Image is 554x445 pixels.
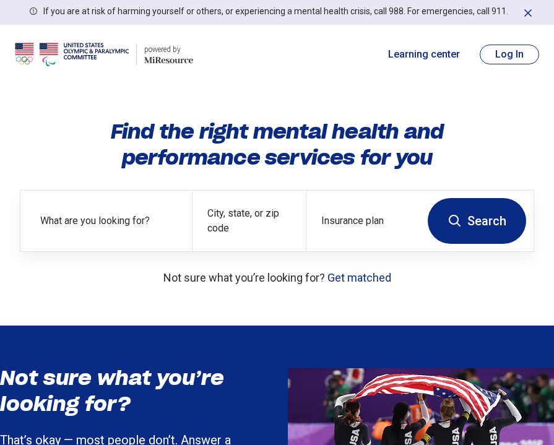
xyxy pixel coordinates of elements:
button: Dismiss [522,5,534,20]
img: USOPC [15,40,129,69]
a: USOPCpowered by [15,40,193,69]
p: Not sure what you’re looking for? [20,269,534,286]
a: Learning center [388,47,460,62]
div: powered by [144,44,193,55]
label: What are you looking for? [40,214,177,228]
a: Get matched [327,271,391,284]
button: Search [428,198,526,244]
p: If you are at risk of harming yourself or others, or experiencing a mental health crisis, call 98... [43,5,508,18]
button: Log In [480,45,539,64]
h1: Find the right mental health and performance services for you [20,119,534,170]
